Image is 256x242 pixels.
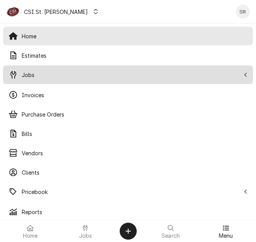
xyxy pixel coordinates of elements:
a: Bills [3,124,253,143]
span: Jobs [79,233,92,239]
span: Bills [22,130,247,138]
span: Home [23,233,38,239]
a: Go to Jobs [3,65,253,84]
div: SR [236,5,250,19]
span: Home [22,32,247,40]
div: CSI St. [PERSON_NAME] [24,8,88,16]
span: Menu [219,233,233,239]
span: Pricebook [22,188,240,196]
div: CSI St. Louis's Avatar [6,5,20,19]
a: Search [144,222,198,240]
div: Stephani Roth's Avatar [236,5,250,19]
a: Home [3,27,253,45]
button: Create Object [120,223,137,240]
a: Vendors [3,144,253,162]
span: Vendors [22,149,247,157]
span: Search [162,233,180,239]
div: C [6,5,20,19]
a: Home [3,222,57,240]
span: Jobs [22,71,240,79]
a: Go to Pricebook [3,182,253,201]
a: Menu [199,222,253,240]
a: Invoices [3,86,253,104]
a: Reports [3,203,253,221]
a: Purchase Orders [3,105,253,124]
a: Estimates [3,46,253,65]
a: Clients [3,163,253,182]
a: Jobs [58,222,112,240]
span: Purchase Orders [22,110,247,118]
span: Estimates [22,51,247,60]
span: Invoices [22,91,247,99]
span: Clients [22,168,247,177]
span: Reports [22,208,247,216]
